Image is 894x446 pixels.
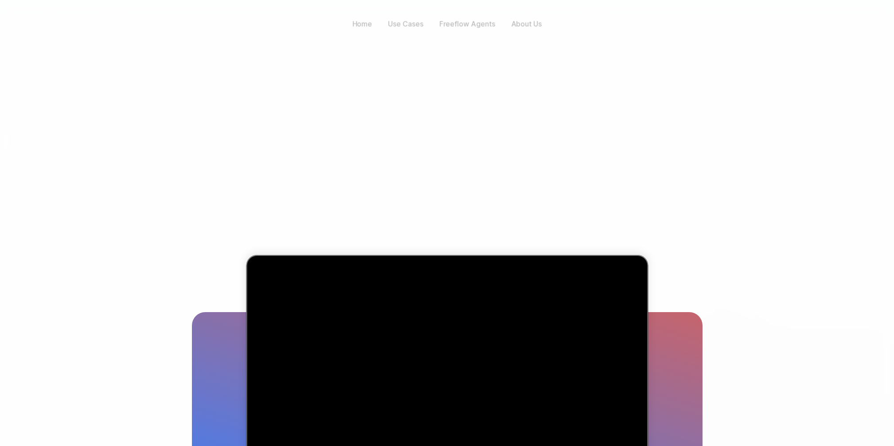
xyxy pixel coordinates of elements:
p: Home [352,19,372,29]
a: Freeflow Agents [435,17,500,31]
p: Use Cases [388,19,423,29]
p: Freeflow Agents [439,19,495,29]
p: About Us [511,19,542,29]
a: About Us [507,17,546,31]
button: Use Cases [384,17,428,31]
